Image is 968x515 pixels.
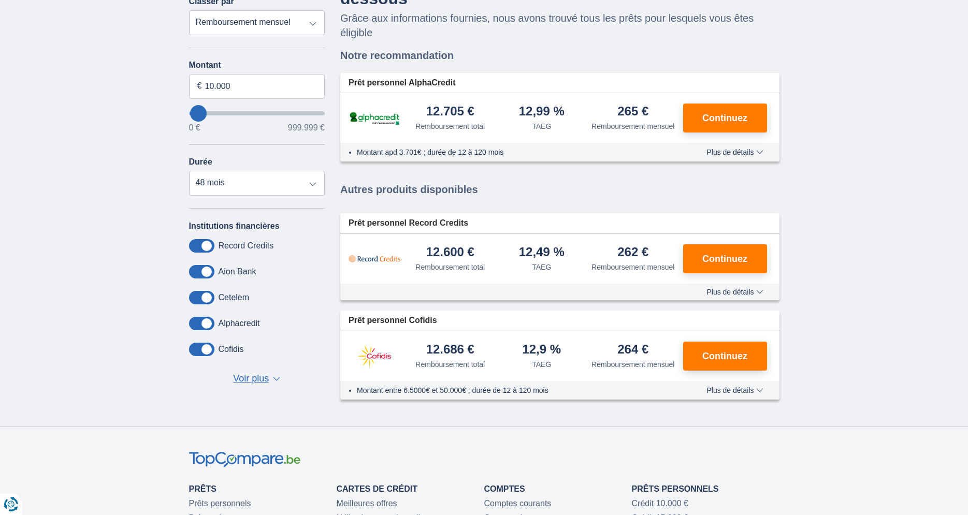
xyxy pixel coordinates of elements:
[426,343,474,357] div: 12.686 €
[426,105,474,119] div: 12.705 €
[337,484,417,493] a: Cartes de Crédit
[219,319,260,328] label: Alphacredit
[189,499,251,508] a: Prêts personnels
[357,385,676,395] li: Montant entre 6.5000€ et 50.000€ ; durée de 12 à 120 mois
[702,113,747,123] span: Continuez
[591,121,674,131] div: Remboursement mensuel
[683,244,767,273] button: Continuez
[683,104,767,133] button: Continuez
[349,110,400,126] img: pret personnel AlphaCredit
[617,105,648,119] div: 265 €
[219,293,250,302] label: Cetelem
[219,241,274,251] label: Record Credits
[219,267,256,276] label: Aion Bank
[706,288,763,296] span: Plus de détails
[484,484,525,493] a: Comptes
[357,147,676,157] li: Montant apd 3.701€ ; durée de 12 à 120 mois
[519,105,565,119] div: 12,99 %
[349,246,400,272] img: pret personnel Record Credits
[349,77,456,89] span: Prêt personnel AlphaCredit
[522,343,561,357] div: 12,9 %
[340,11,779,40] p: Grâce aux informations fournies, nous avons trouvé tous les prêts pour lesquels vous êtes éligible
[519,246,565,260] div: 12,49 %
[702,351,747,361] span: Continuez
[349,343,400,369] img: pret personnel Cofidis
[702,254,747,263] span: Continuez
[219,345,244,354] label: Cofidis
[699,148,771,156] button: Plus de détails
[349,217,468,229] span: Prêt personnel Record Credits
[415,262,485,272] div: Remboursement total
[415,121,485,131] div: Remboursement total
[288,124,325,132] span: 999.999 €
[632,484,719,493] a: Prêts personnels
[591,262,674,272] div: Remboursement mensuel
[189,484,216,493] a: Prêts
[617,343,648,357] div: 264 €
[699,386,771,394] button: Plus de détails
[189,452,300,468] img: TopCompare
[706,149,763,156] span: Plus de détails
[617,246,648,260] div: 262 €
[706,387,763,394] span: Plus de détails
[273,377,280,381] span: ▼
[532,121,551,131] div: TAEG
[337,499,397,508] a: Meilleures offres
[532,262,551,272] div: TAEG
[189,222,280,231] label: Institutions financières
[532,359,551,370] div: TAEG
[683,342,767,371] button: Continuez
[591,359,674,370] div: Remboursement mensuel
[632,499,688,508] a: Crédit 10.000 €
[189,111,325,115] input: wantToBorrow
[484,499,552,508] a: Comptes courants
[230,372,283,386] button: Voir plus ▼
[415,359,485,370] div: Remboursement total
[189,157,212,167] label: Durée
[426,246,474,260] div: 12.600 €
[233,372,269,386] span: Voir plus
[197,80,202,92] span: €
[189,124,200,132] span: 0 €
[699,288,771,296] button: Plus de détails
[349,315,437,327] span: Prêt personnel Cofidis
[189,61,325,70] label: Montant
